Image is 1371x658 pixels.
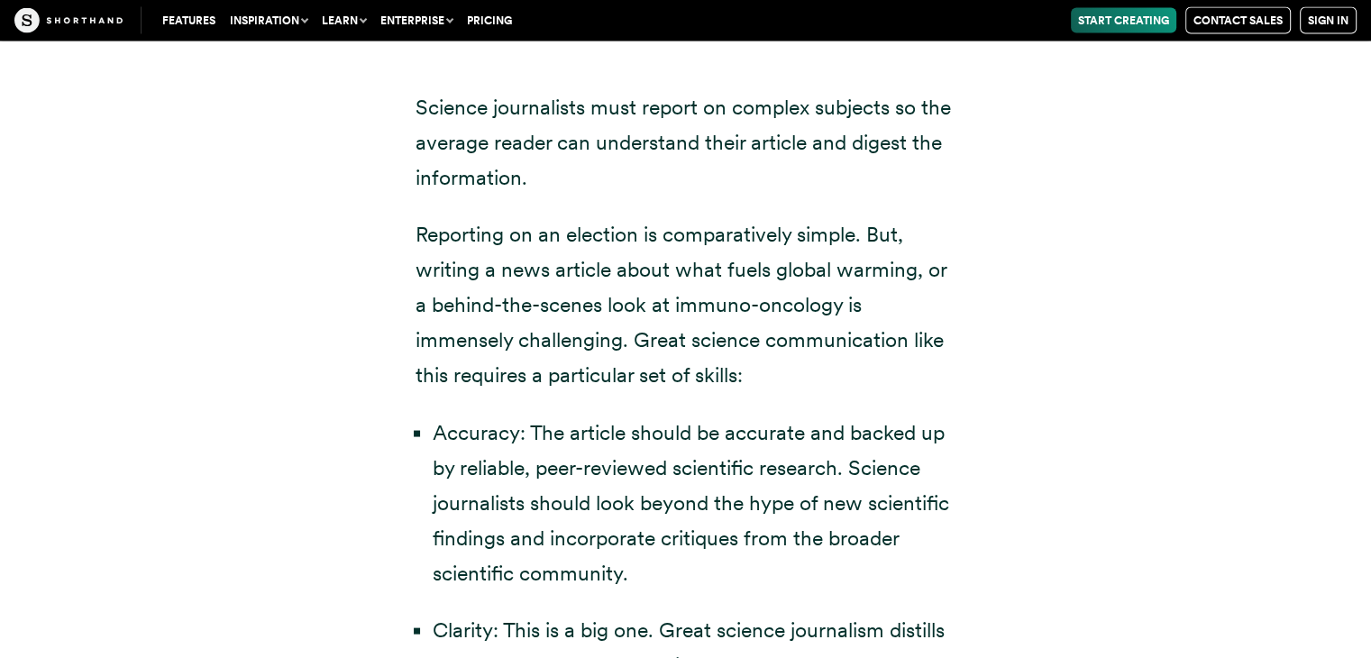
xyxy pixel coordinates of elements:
li: Accuracy: The article should be accurate and backed up by reliable, peer-reviewed scientific rese... [433,416,956,591]
a: Features [155,8,223,33]
p: Reporting on an election is comparatively simple. But, writing a news article about what fuels gl... [416,217,956,393]
button: Inspiration [223,8,315,33]
img: The Craft [14,8,123,33]
a: Contact Sales [1185,7,1291,34]
a: Start Creating [1071,8,1176,33]
button: Learn [315,8,373,33]
a: Pricing [460,8,519,33]
button: Enterprise [373,8,460,33]
p: Science journalists must report on complex subjects so the average reader can understand their ar... [416,90,956,196]
a: Sign in [1300,7,1357,34]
